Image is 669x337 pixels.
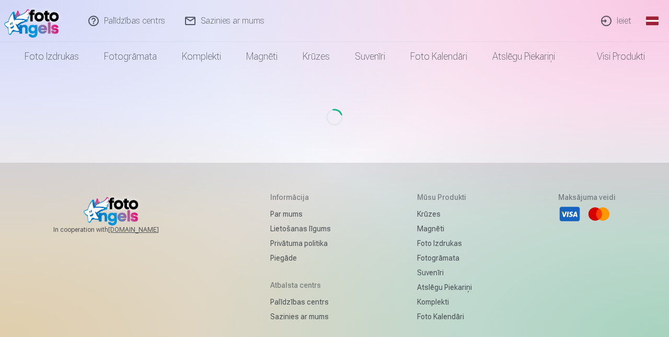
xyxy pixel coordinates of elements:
[169,42,234,71] a: Komplekti
[480,42,568,71] a: Atslēgu piekariņi
[558,203,581,226] li: Visa
[91,42,169,71] a: Fotogrāmata
[270,295,331,309] a: Palīdzības centrs
[108,226,184,234] a: [DOMAIN_NAME]
[417,265,472,280] a: Suvenīri
[342,42,398,71] a: Suvenīri
[417,236,472,251] a: Foto izdrukas
[398,42,480,71] a: Foto kalendāri
[417,309,472,324] a: Foto kalendāri
[12,42,91,71] a: Foto izdrukas
[558,192,616,203] h5: Maksājuma veidi
[270,280,331,290] h5: Atbalsta centrs
[417,251,472,265] a: Fotogrāmata
[270,251,331,265] a: Piegāde
[417,280,472,295] a: Atslēgu piekariņi
[417,207,472,221] a: Krūzes
[234,42,290,71] a: Magnēti
[587,203,610,226] li: Mastercard
[53,226,184,234] span: In cooperation with
[270,192,331,203] h5: Informācija
[417,192,472,203] h5: Mūsu produkti
[270,207,331,221] a: Par mums
[417,295,472,309] a: Komplekti
[270,309,331,324] a: Sazinies ar mums
[4,4,64,38] img: /fa1
[270,236,331,251] a: Privātuma politika
[270,221,331,236] a: Lietošanas līgums
[417,221,472,236] a: Magnēti
[568,42,658,71] a: Visi produkti
[290,42,342,71] a: Krūzes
